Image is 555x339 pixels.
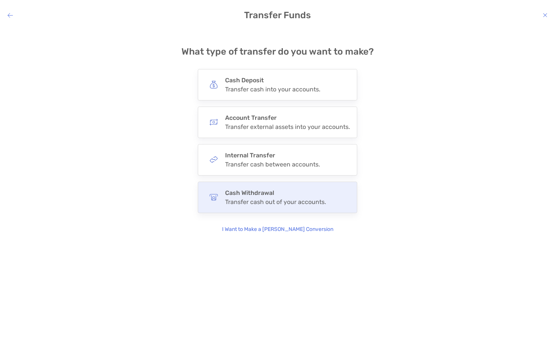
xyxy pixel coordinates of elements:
[225,77,320,84] h4: Cash Deposit
[210,118,218,126] img: button icon
[210,193,218,201] img: button icon
[225,123,350,130] div: Transfer external assets into your accounts.
[225,198,326,206] div: Transfer cash out of your accounts.
[225,161,320,168] div: Transfer cash between accounts.
[210,155,218,164] img: button icon
[181,46,374,57] h4: What type of transfer do you want to make?
[225,86,320,93] div: Transfer cash into your accounts.
[225,152,320,159] h4: Internal Transfer
[210,80,218,89] img: button icon
[225,189,326,196] h4: Cash Withdrawal
[222,225,333,234] p: I Want to Make a [PERSON_NAME] Conversion
[225,114,350,121] h4: Account Transfer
